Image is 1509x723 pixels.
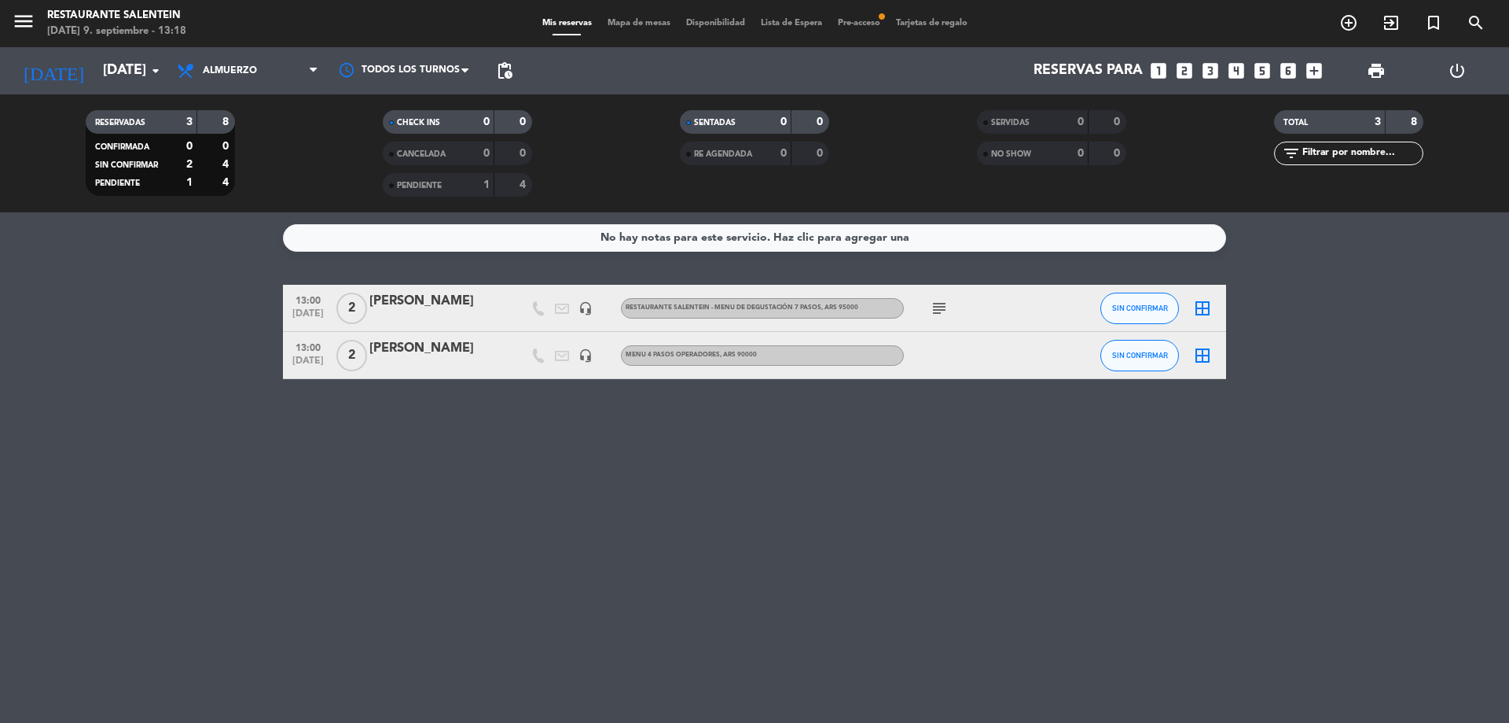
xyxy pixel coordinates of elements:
i: search [1467,13,1485,32]
strong: 8 [1411,116,1420,127]
span: Pendiente [95,179,140,187]
i: looks_4 [1226,61,1246,81]
span: Menu 4 pasos operadores [626,352,757,358]
div: [DATE] 9. septiembre - 13:18 [47,24,186,39]
i: headset_mic [578,301,593,315]
i: add_circle_outline [1339,13,1358,32]
div: [PERSON_NAME] [369,291,503,312]
strong: 0 [520,148,529,159]
div: LOG OUT [1416,47,1497,94]
strong: 4 [222,177,232,188]
strong: 0 [817,148,826,159]
strong: 0 [1114,148,1123,159]
strong: 0 [1078,148,1084,159]
span: RESTAURANTE SALENTEIN - Menu de Degustación 7 pasos [626,304,858,311]
span: RE AGENDADA [694,150,752,158]
i: subject [930,299,949,318]
strong: 0 [483,116,490,127]
i: looks_6 [1278,61,1298,81]
span: 13:00 [288,338,328,356]
span: Pendiente [397,182,442,190]
strong: 3 [186,116,193,127]
span: [DATE] [288,308,328,326]
button: SIN CONFIRMAR [1100,340,1179,371]
span: Lista de Espera [753,19,830,28]
i: border_all [1193,299,1212,318]
strong: 0 [1078,116,1084,127]
span: SIN CONFIRMAR [1112,351,1168,360]
strong: 4 [520,179,529,190]
span: Tarjetas de regalo [888,19,975,28]
strong: 0 [483,148,490,159]
span: SENTADAS [694,119,736,127]
i: power_settings_new [1448,61,1467,80]
strong: 0 [817,116,826,127]
i: turned_in_not [1424,13,1443,32]
span: SIN CONFIRMAR [95,161,158,169]
i: looks_5 [1252,61,1272,81]
strong: 1 [483,179,490,190]
span: Disponibilidad [678,19,753,28]
i: filter_list [1282,144,1301,163]
span: pending_actions [495,61,514,80]
strong: 4 [222,159,232,170]
button: SIN CONFIRMAR [1100,293,1179,324]
span: NO SHOW [991,150,1031,158]
strong: 0 [186,141,193,152]
div: No hay notas para este servicio. Haz clic para agregar una [600,229,909,247]
span: 2 [336,293,367,324]
span: 2 [336,340,367,371]
span: RESERVADAS [95,119,145,127]
strong: 1 [186,177,193,188]
strong: 2 [186,159,193,170]
i: [DATE] [12,53,95,88]
i: add_box [1304,61,1324,81]
strong: 0 [1114,116,1123,127]
i: looks_one [1148,61,1169,81]
div: Restaurante Salentein [47,8,186,24]
i: headset_mic [578,349,593,363]
span: print [1367,61,1386,80]
strong: 0 [222,141,232,152]
strong: 8 [222,116,232,127]
span: Almuerzo [203,65,257,76]
span: Reservas para [1034,63,1143,79]
button: menu [12,9,35,39]
span: fiber_manual_record [877,12,887,21]
span: TOTAL [1283,119,1308,127]
strong: 3 [1375,116,1381,127]
span: SERVIDAS [991,119,1030,127]
span: Pre-acceso [830,19,888,28]
span: , ARS 90000 [720,352,757,358]
i: looks_3 [1200,61,1221,81]
span: Mis reservas [534,19,600,28]
span: CONFIRMADA [95,143,149,151]
span: CANCELADA [397,150,446,158]
span: SIN CONFIRMAR [1112,304,1168,312]
strong: 0 [520,116,529,127]
i: border_all [1193,346,1212,365]
span: CHECK INS [397,119,440,127]
strong: 0 [780,148,787,159]
strong: 0 [780,116,787,127]
span: Mapa de mesas [600,19,678,28]
div: [PERSON_NAME] [369,338,503,359]
i: looks_two [1174,61,1195,81]
span: 13:00 [288,290,328,308]
i: exit_to_app [1382,13,1401,32]
i: arrow_drop_down [146,61,165,80]
i: menu [12,9,35,33]
span: [DATE] [288,356,328,374]
input: Filtrar por nombre... [1301,145,1423,162]
span: , ARS 95000 [821,304,858,311]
